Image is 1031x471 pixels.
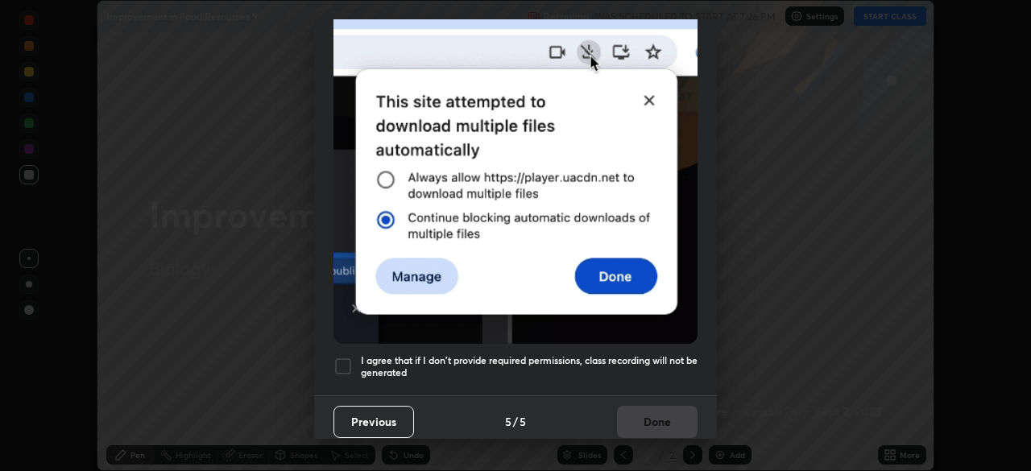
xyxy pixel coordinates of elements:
button: Previous [333,406,414,438]
h4: 5 [520,413,526,430]
h4: / [513,413,518,430]
h5: I agree that if I don't provide required permissions, class recording will not be generated [361,354,698,379]
h4: 5 [505,413,511,430]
